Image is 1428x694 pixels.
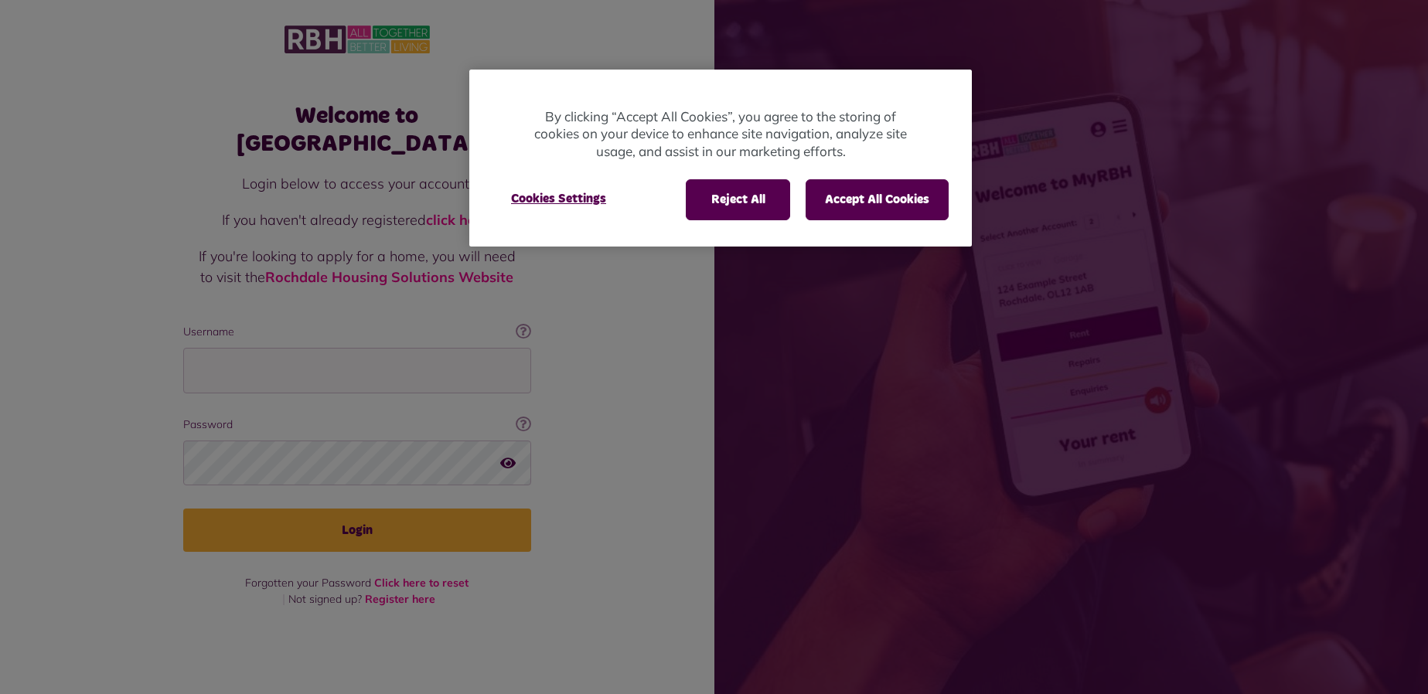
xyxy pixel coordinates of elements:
div: Privacy [469,70,972,247]
div: Cookie banner [469,70,972,247]
button: Accept All Cookies [806,179,949,219]
p: By clicking “Accept All Cookies”, you agree to the storing of cookies on your device to enhance s... [531,108,910,161]
button: Reject All [686,179,790,219]
button: Cookies Settings [492,179,625,218]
